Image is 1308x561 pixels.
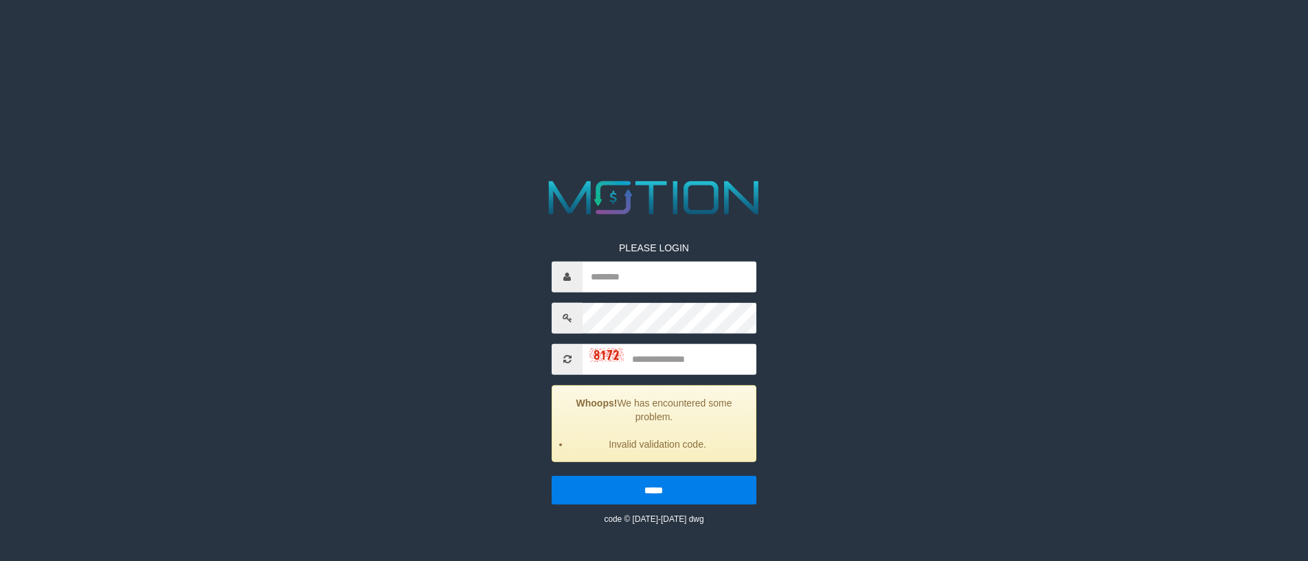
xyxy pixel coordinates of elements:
strong: Whoops! [576,397,618,408]
div: We has encountered some problem. [552,385,756,461]
li: Invalid validation code. [570,437,745,450]
p: PLEASE LOGIN [552,240,756,254]
img: captcha [589,348,624,362]
small: code © [DATE]-[DATE] dwg [604,514,703,523]
img: MOTION_logo.png [539,175,768,220]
